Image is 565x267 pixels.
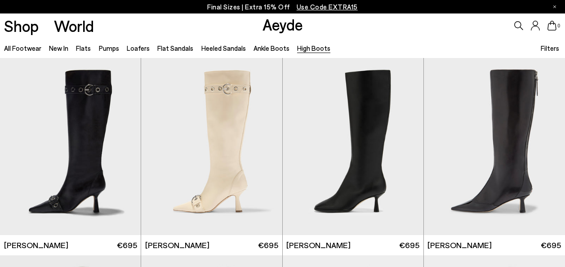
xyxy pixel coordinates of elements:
[127,44,150,52] a: Loafers
[556,23,561,28] span: 0
[541,240,561,251] span: €695
[141,235,282,255] a: [PERSON_NAME] €695
[141,58,282,235] img: Vivian Eyelet High Boots
[4,18,39,34] a: Shop
[157,44,193,52] a: Flat Sandals
[117,240,137,251] span: €695
[541,44,559,52] span: Filters
[76,44,91,52] a: Flats
[283,235,423,255] a: [PERSON_NAME] €695
[258,240,278,251] span: €695
[424,235,565,255] a: [PERSON_NAME] €695
[49,44,68,52] a: New In
[297,3,358,11] span: Navigate to /collections/ss25-final-sizes
[547,21,556,31] a: 0
[283,58,423,235] img: Catherine High Sock Boots
[4,44,41,52] a: All Footwear
[145,240,209,251] span: [PERSON_NAME]
[254,44,289,52] a: Ankle Boots
[286,240,351,251] span: [PERSON_NAME]
[99,44,119,52] a: Pumps
[424,58,565,235] img: Alexis Dual-Tone High Boots
[4,240,68,251] span: [PERSON_NAME]
[297,44,330,52] a: High Boots
[427,240,492,251] span: [PERSON_NAME]
[207,1,358,13] p: Final Sizes | Extra 15% Off
[262,15,303,34] a: Aeyde
[399,240,419,251] span: €695
[201,44,246,52] a: Heeled Sandals
[54,18,94,34] a: World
